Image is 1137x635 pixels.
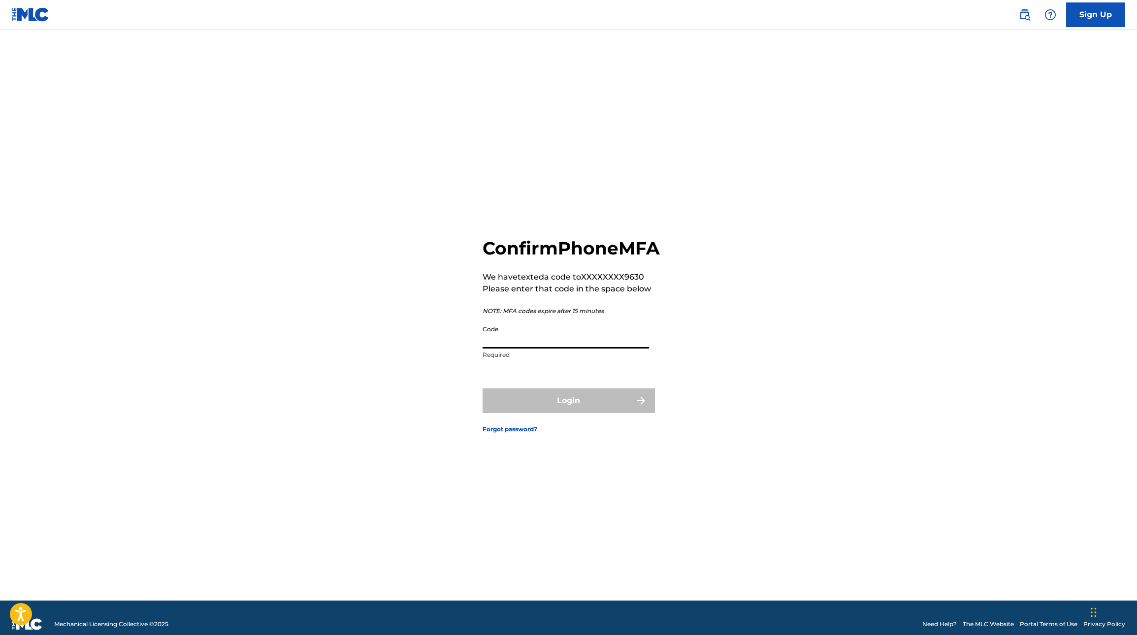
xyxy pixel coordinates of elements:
img: search [1019,9,1031,21]
a: Need Help? [922,620,957,629]
img: help [1044,9,1056,21]
img: MLC Logo [12,7,50,22]
a: Forgot password? [483,425,537,434]
a: Privacy Policy [1083,620,1125,629]
a: Public Search [1015,5,1035,25]
p: Required [483,350,649,359]
iframe: Chat Widget [1088,588,1137,635]
h2: Confirm Phone MFA [483,237,660,259]
p: NOTE: MFA codes expire after 15 minutes [483,307,660,316]
p: Please enter that code in the space below [483,283,660,295]
p: We have texted a code to XXXXXXXX9630 [483,271,660,283]
img: logo [12,618,42,630]
a: Sign Up [1066,2,1125,27]
a: Portal Terms of Use [1020,620,1077,629]
span: Mechanical Licensing Collective © 2025 [54,620,168,629]
a: The MLC Website [963,620,1014,629]
div: Help [1040,5,1060,25]
div: Drag [1091,598,1097,627]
